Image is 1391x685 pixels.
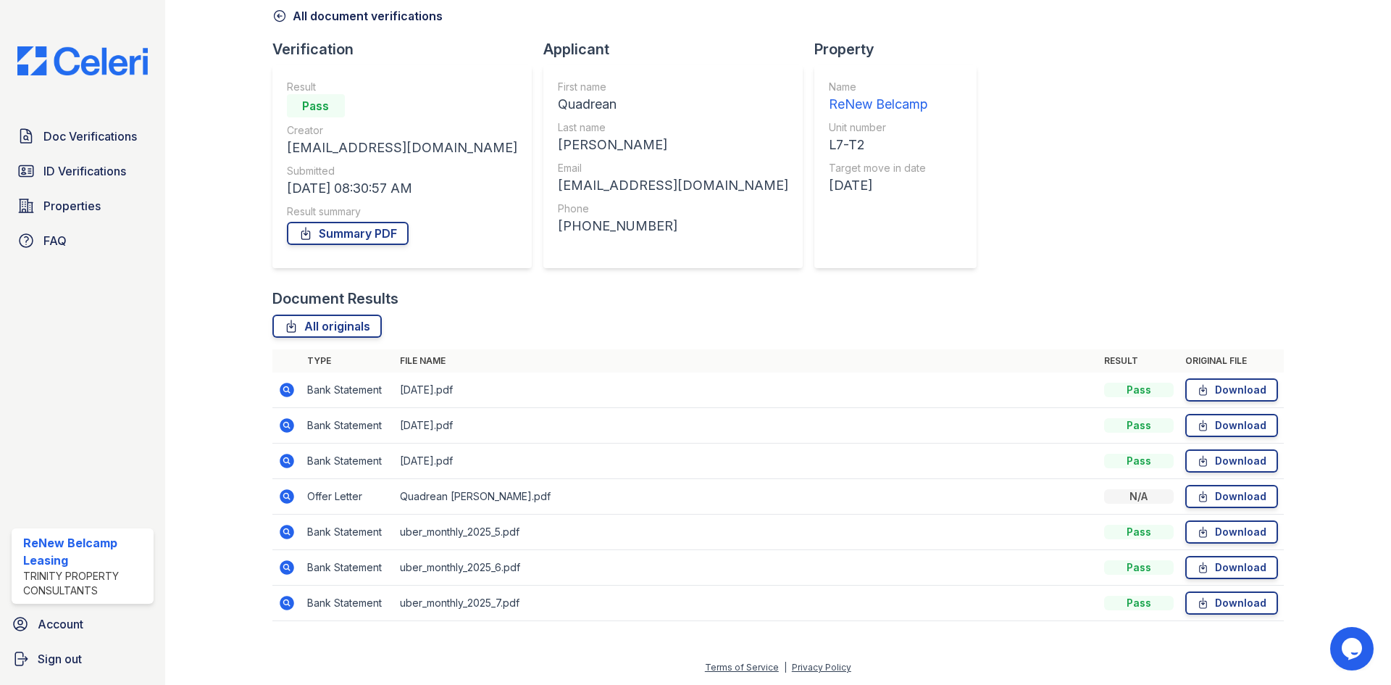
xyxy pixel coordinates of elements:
span: Account [38,615,83,633]
td: Bank Statement [301,444,394,479]
td: Bank Statement [301,550,394,586]
div: Property [814,39,988,59]
div: [EMAIL_ADDRESS][DOMAIN_NAME] [558,175,788,196]
span: Properties [43,197,101,215]
img: CE_Logo_Blue-a8612792a0a2168367f1c8372b55b34899dd931a85d93a1a3d3e32e68fde9ad4.png [6,46,159,75]
div: Result summary [287,204,517,219]
div: Pass [287,94,345,117]
div: Document Results [272,288,398,309]
div: Verification [272,39,543,59]
td: Offer Letter [301,479,394,515]
th: Result [1098,349,1179,373]
div: Phone [558,202,788,216]
div: ReNew Belcamp Leasing [23,534,148,569]
div: [DATE] 08:30:57 AM [287,178,517,199]
a: Account [6,610,159,639]
a: Download [1185,449,1278,473]
div: Last name [558,120,788,135]
th: Type [301,349,394,373]
a: Doc Verifications [12,122,154,151]
div: Pass [1104,596,1174,610]
a: Terms of Service [705,662,779,673]
a: Name ReNew Belcamp [829,80,927,115]
div: Unit number [829,120,927,135]
a: All document verifications [272,7,443,25]
span: Doc Verifications [43,128,137,145]
div: Target move in date [829,161,927,175]
th: File name [394,349,1098,373]
div: Name [829,80,927,94]
div: | [784,662,787,673]
div: Trinity Property Consultants [23,569,148,598]
a: Download [1185,485,1278,508]
a: Summary PDF [287,222,409,245]
div: Quadrean [558,94,788,115]
a: Sign out [6,644,159,673]
iframe: chat widget [1330,627,1377,671]
div: Pass [1104,383,1174,397]
div: Pass [1104,418,1174,433]
a: Download [1185,556,1278,579]
div: Creator [287,123,517,138]
td: uber_monthly_2025_6.pdf [394,550,1098,586]
td: Bank Statement [301,373,394,408]
div: Applicant [543,39,814,59]
td: Bank Statement [301,515,394,550]
td: [DATE].pdf [394,373,1098,408]
a: Privacy Policy [792,662,851,673]
div: ReNew Belcamp [829,94,927,115]
div: Result [287,80,517,94]
a: FAQ [12,226,154,255]
span: ID Verifications [43,162,126,180]
a: Download [1185,591,1278,615]
a: Download [1185,378,1278,402]
th: Original file [1179,349,1284,373]
div: Submitted [287,164,517,178]
div: [DATE] [829,175,927,196]
div: [PHONE_NUMBER] [558,216,788,236]
a: ID Verifications [12,157,154,186]
div: Email [558,161,788,175]
td: [DATE].pdf [394,444,1098,479]
a: Download [1185,414,1278,437]
td: uber_monthly_2025_5.pdf [394,515,1098,550]
span: FAQ [43,232,67,249]
div: Pass [1104,525,1174,539]
div: Pass [1104,454,1174,468]
a: Download [1185,520,1278,544]
div: [EMAIL_ADDRESS][DOMAIN_NAME] [287,138,517,158]
td: Bank Statement [301,408,394,444]
a: Properties [12,191,154,220]
div: N/A [1104,489,1174,504]
span: Sign out [38,650,82,668]
td: Bank Statement [301,586,394,621]
div: Pass [1104,560,1174,575]
div: [PERSON_NAME] [558,135,788,155]
div: L7-T2 [829,135,927,155]
div: First name [558,80,788,94]
td: Quadrean [PERSON_NAME].pdf [394,479,1098,515]
td: [DATE].pdf [394,408,1098,444]
a: All originals [272,315,382,338]
td: uber_monthly_2025_7.pdf [394,586,1098,621]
